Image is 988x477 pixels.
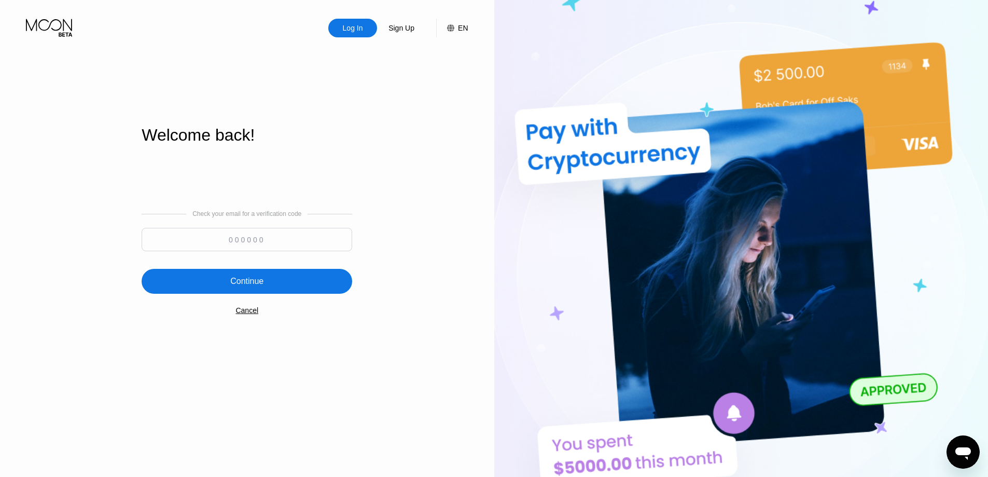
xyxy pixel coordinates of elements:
[387,23,415,33] div: Sign Up
[142,228,352,251] input: 000000
[142,126,352,145] div: Welcome back!
[235,306,258,315] div: Cancel
[377,19,426,37] div: Sign Up
[328,19,377,37] div: Log In
[230,276,263,287] div: Continue
[458,24,468,32] div: EN
[947,435,980,469] iframe: Przycisk umożliwiający otwarcie okna komunikatora
[342,23,364,33] div: Log In
[192,210,301,217] div: Check your email for a verification code
[436,19,468,37] div: EN
[142,269,352,294] div: Continue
